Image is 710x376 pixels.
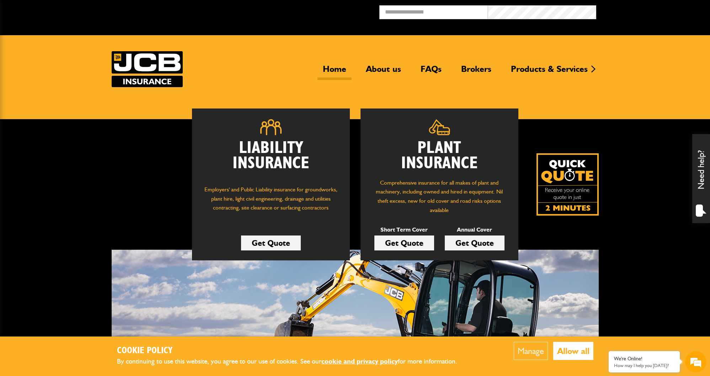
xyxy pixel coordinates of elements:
[536,153,599,216] a: Get your insurance quote isn just 2-minutes
[445,225,505,234] p: Annual Cover
[203,141,339,178] h2: Liability Insurance
[241,235,301,250] a: Get Quote
[614,363,674,368] p: How may I help you today?
[374,225,434,234] p: Short Term Cover
[371,178,508,215] p: Comprehensive insurance for all makes of plant and machinery, including owned and hired in equipm...
[361,64,406,80] a: About us
[415,64,447,80] a: FAQs
[112,51,183,87] a: JCB Insurance Services
[321,357,398,365] a: cookie and privacy policy
[112,51,183,87] img: JCB Insurance Services logo
[371,141,508,171] h2: Plant Insurance
[117,356,469,367] p: By continuing to use this website, you agree to our use of cookies. See our for more information.
[445,235,505,250] a: Get Quote
[596,5,705,16] button: Broker Login
[203,185,339,219] p: Employers' and Public Liability insurance for groundworks, plant hire, light civil engineering, d...
[692,134,710,223] div: Need help?
[374,235,434,250] a: Get Quote
[117,345,469,356] h2: Cookie Policy
[456,64,497,80] a: Brokers
[536,153,599,216] img: Quick Quote
[614,356,674,362] div: We're Online!
[506,64,593,80] a: Products & Services
[317,64,352,80] a: Home
[553,342,593,360] button: Allow all
[514,342,548,360] button: Manage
